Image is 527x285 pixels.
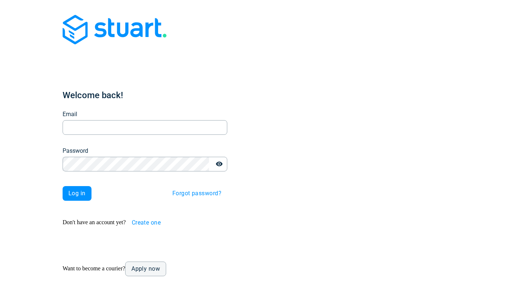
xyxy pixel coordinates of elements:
span: Create one [132,220,161,226]
button: Log in [63,186,91,201]
span: Log in [68,190,86,196]
span: Don't have an account yet? [63,219,126,225]
span: Forgot password? [172,190,221,196]
span: Apply now [131,266,160,272]
button: Forgot password? [167,186,227,201]
span: Want to become a courier? [63,265,125,271]
img: Blue logo [63,15,167,44]
a: Apply now [125,262,166,276]
label: Email [63,110,77,119]
label: Password [63,147,88,155]
h1: Welcome back! [63,89,227,101]
button: Create one [126,215,167,230]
